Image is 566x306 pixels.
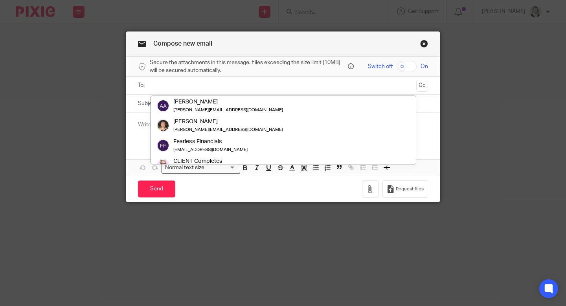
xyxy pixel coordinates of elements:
button: Request files [382,180,428,198]
label: Subject: [138,100,158,107]
div: Search for option [162,162,240,174]
div: [PERSON_NAME] [173,98,283,106]
button: Cc [416,80,428,92]
span: On [421,63,428,70]
span: Switch off [368,63,393,70]
label: To: [138,81,147,89]
div: Fearless Financials [173,138,248,146]
input: Send [138,181,175,197]
a: Close this dialog window [420,40,428,50]
small: [PERSON_NAME][EMAIL_ADDRESS][DOMAIN_NAME] [173,128,283,132]
div: [PERSON_NAME] [173,118,283,126]
input: Search for option [207,164,235,172]
small: [EMAIL_ADDRESS][DOMAIN_NAME] [173,147,248,152]
img: 324535E6-56EA-408B-A48B-13C02EA99B5D.jpeg [157,120,169,132]
span: Compose new email [153,41,212,47]
div: CLIENT Completes [173,157,248,165]
small: [PERSON_NAME][EMAIL_ADDRESS][DOMAIN_NAME] [173,108,283,112]
span: Secure the attachments in this message. Files exceeding the size limit (10MB) will be secured aut... [150,59,346,75]
span: Request files [396,186,424,192]
img: Untitled%20design.png [157,159,169,171]
img: svg%3E [157,139,169,152]
img: svg%3E [157,100,169,112]
span: Normal text size [164,164,206,172]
